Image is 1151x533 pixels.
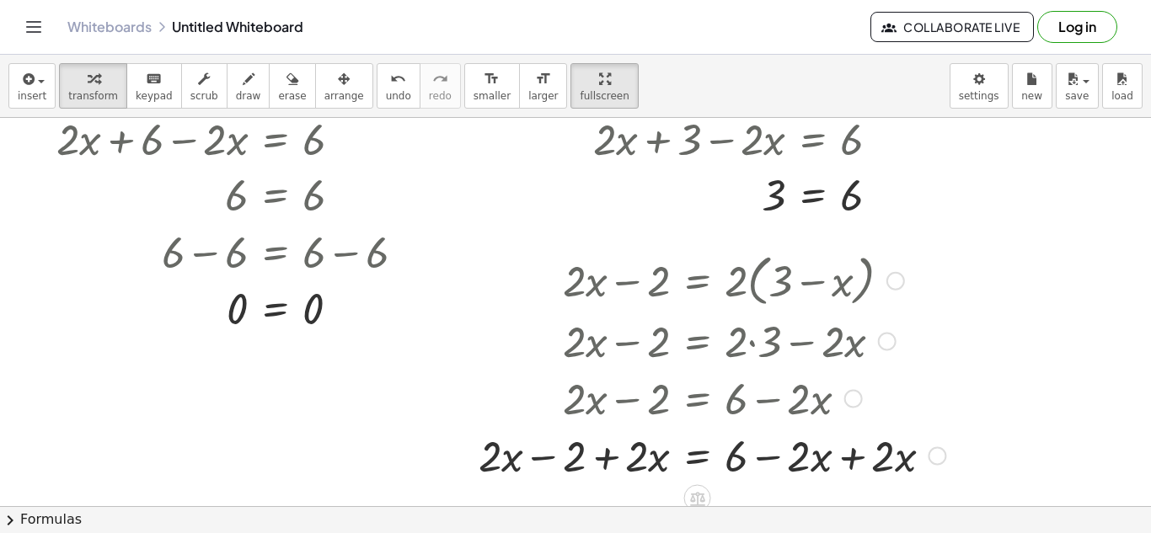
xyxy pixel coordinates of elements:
a: Whiteboards [67,19,152,35]
button: new [1012,63,1052,109]
button: Log in [1037,11,1117,43]
button: Toggle navigation [20,13,47,40]
span: Collaborate Live [885,19,1020,35]
button: arrange [315,63,373,109]
button: save [1056,63,1099,109]
button: Collaborate Live [870,12,1034,42]
span: insert [18,90,46,102]
span: fullscreen [580,90,629,102]
button: draw [227,63,270,109]
button: settings [950,63,1009,109]
span: redo [429,90,452,102]
span: erase [278,90,306,102]
i: redo [432,69,448,89]
span: new [1021,90,1042,102]
button: format_sizesmaller [464,63,520,109]
span: transform [68,90,118,102]
button: insert [8,63,56,109]
button: format_sizelarger [519,63,567,109]
button: erase [269,63,315,109]
span: draw [236,90,261,102]
button: redoredo [420,63,461,109]
i: format_size [535,69,551,89]
i: undo [390,69,406,89]
span: smaller [474,90,511,102]
i: format_size [484,69,500,89]
i: keyboard [146,69,162,89]
span: save [1065,90,1089,102]
button: keyboardkeypad [126,63,182,109]
span: load [1111,90,1133,102]
span: scrub [190,90,218,102]
button: transform [59,63,127,109]
button: load [1102,63,1143,109]
div: Apply the same math to both sides of the equation [684,485,711,512]
button: fullscreen [570,63,638,109]
button: undoundo [377,63,420,109]
span: arrange [324,90,364,102]
span: undo [386,90,411,102]
span: larger [528,90,558,102]
span: keypad [136,90,173,102]
button: scrub [181,63,228,109]
span: settings [959,90,999,102]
